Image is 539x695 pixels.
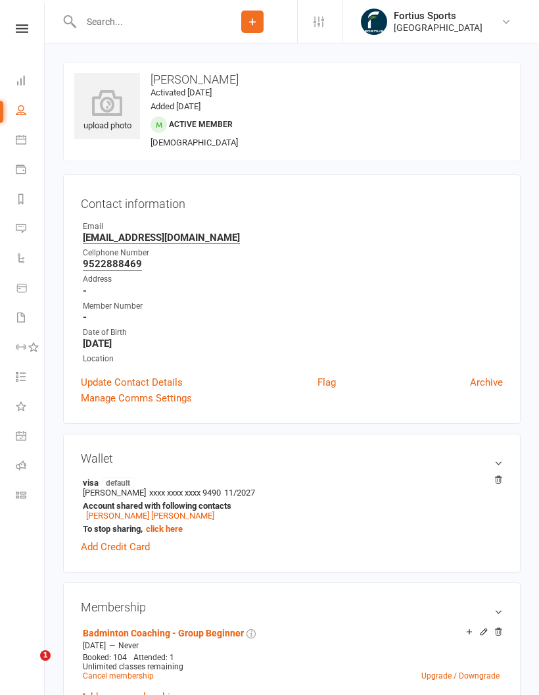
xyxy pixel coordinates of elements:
a: Upgrade / Downgrade [421,671,500,681]
div: upload photo [74,90,140,133]
a: Calendar [16,126,45,156]
div: Date of Birth [83,326,503,339]
a: Reports [16,186,45,215]
strong: - [83,311,503,323]
h3: Contact information [81,192,503,211]
a: General attendance kiosk mode [16,423,45,452]
a: Add Credit Card [81,539,150,555]
span: default [102,477,134,488]
a: [PERSON_NAME] [PERSON_NAME] [86,511,214,521]
a: Dashboard [16,67,45,97]
h3: Membership [81,600,503,614]
span: xxxx xxxx xxxx 9490 [149,488,221,498]
span: Attended: 1 [133,653,174,662]
time: Activated [DATE] [151,88,212,97]
strong: - [83,285,503,297]
strong: visa [83,477,496,488]
div: — [80,640,503,651]
iframe: Intercom live chat [13,650,45,682]
a: Cancel membership [83,671,154,681]
span: 11/2027 [224,488,255,498]
div: Email [83,220,503,233]
a: Manage Comms Settings [81,390,192,406]
span: Never [118,641,139,650]
strong: Account shared with following contacts [83,501,496,511]
div: Location [83,353,503,365]
div: Member Number [83,300,503,313]
div: Cellphone Number [83,247,503,259]
a: Payments [16,156,45,186]
time: Added [DATE] [151,101,200,111]
a: Roll call kiosk mode [16,452,45,482]
span: Active member [169,120,233,129]
a: Archive [470,374,503,390]
span: [DEMOGRAPHIC_DATA] [151,138,238,147]
a: What's New [16,393,45,423]
h3: [PERSON_NAME] [74,73,509,86]
a: Update Contact Details [81,374,183,390]
a: Product Sales [16,274,45,304]
img: thumb_image1743802567.png [361,9,387,35]
h3: Wallet [81,451,503,465]
span: 1 [40,650,51,661]
span: [DATE] [83,641,106,650]
li: [PERSON_NAME] [81,475,503,536]
span: Unlimited classes remaining [83,662,183,671]
div: Fortius Sports [394,10,482,22]
span: Booked: 104 [83,653,127,662]
input: Search... [77,13,208,31]
a: Flag [317,374,336,390]
div: [GEOGRAPHIC_DATA] [394,22,482,34]
a: click here [146,524,183,534]
div: Address [83,273,503,286]
strong: To stop sharing, [83,524,496,534]
a: People [16,97,45,126]
a: Class kiosk mode [16,482,45,511]
a: Badminton Coaching - Group Beginner [83,628,244,638]
strong: [DATE] [83,338,503,349]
